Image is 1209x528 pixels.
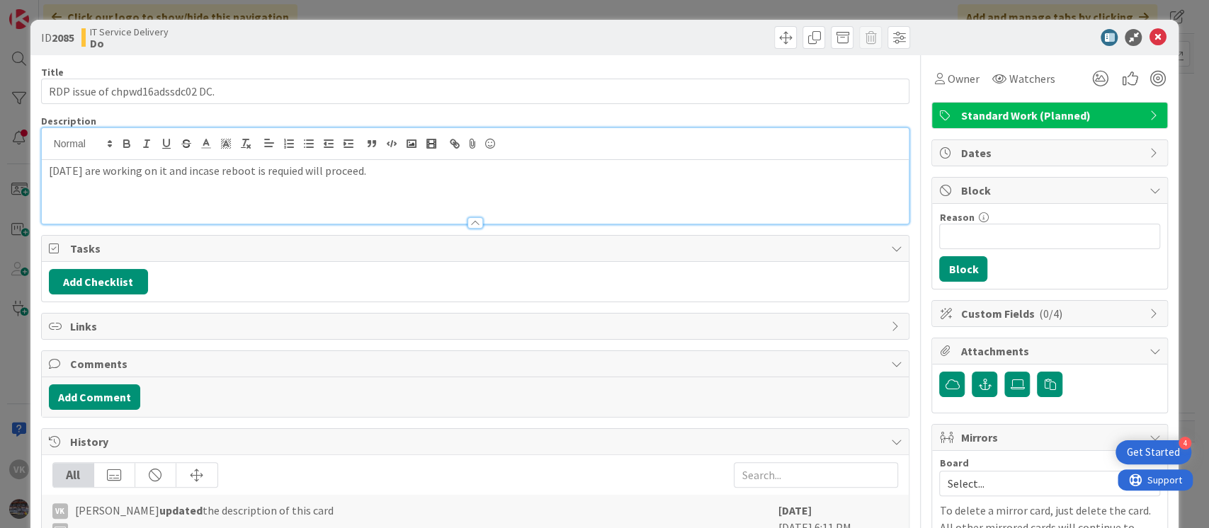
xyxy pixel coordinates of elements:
div: Open Get Started checklist, remaining modules: 4 [1116,440,1191,464]
button: Block [939,256,987,282]
div: VK [52,503,68,519]
span: IT Service Delivery [90,26,169,38]
b: updated [159,503,203,517]
span: ID [41,29,74,46]
span: Standard Work (Planned) [960,107,1142,124]
b: 2085 [52,30,74,45]
p: [DATE] are working on it and incase reboot is requied will proceed. [49,163,902,179]
b: Do [90,38,169,49]
span: Mirrors [960,429,1142,446]
span: ( 0/4 ) [1038,306,1062,321]
span: Watchers [1009,70,1055,87]
span: Attachments [960,343,1142,360]
span: Dates [960,144,1142,161]
input: Search... [734,462,898,488]
span: Links [70,318,884,335]
label: Title [41,66,64,79]
span: Tasks [70,240,884,257]
input: type card name here... [41,79,910,104]
span: Board [939,458,968,468]
span: Comments [70,355,884,372]
span: Custom Fields [960,305,1142,322]
b: [DATE] [778,503,811,517]
button: Add Comment [49,384,140,410]
div: All [53,463,94,487]
label: Reason [939,211,974,224]
button: Add Checklist [49,269,148,294]
span: History [70,433,884,450]
span: Select... [947,474,1128,493]
span: Block [960,182,1142,199]
span: Support [30,2,64,19]
span: Owner [947,70,979,87]
div: 4 [1179,437,1191,449]
div: Get Started [1127,445,1180,459]
span: Description [41,115,96,127]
